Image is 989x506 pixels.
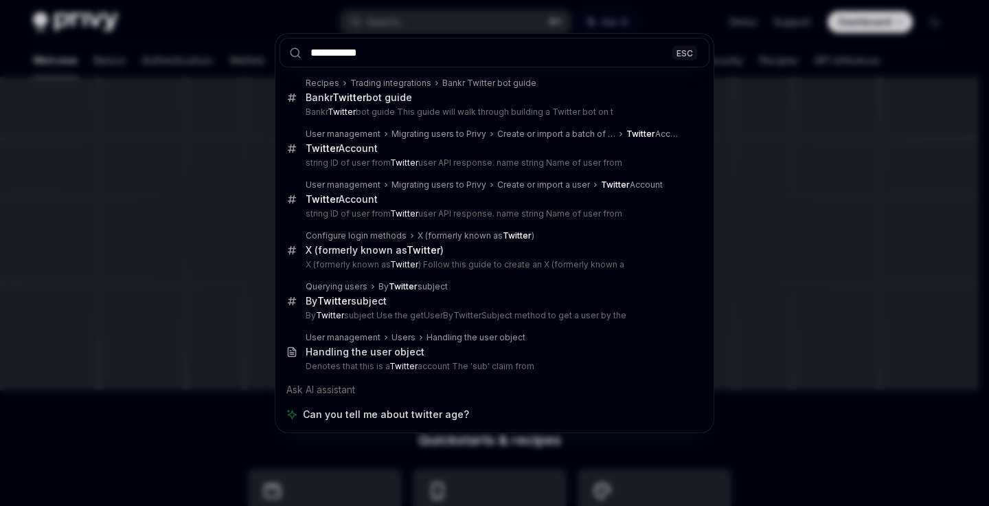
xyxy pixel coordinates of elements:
p: X (formerly known as ) Follow this guide to create an X (formerly known a [306,259,681,270]
div: Account [601,179,663,190]
p: string ID of user from user API response. name string Name of user from [306,208,681,219]
div: Users [391,332,416,343]
div: By subject [378,281,448,292]
b: Twitter [390,259,418,269]
b: Twitter [332,91,366,103]
b: Twitter [407,244,440,256]
div: Migrating users to Privy [391,179,486,190]
b: Twitter [306,193,339,205]
div: Account [306,193,378,206]
div: User management [306,129,380,140]
b: Twitter [601,179,630,190]
div: Create or import a batch of users [497,129,615,140]
b: Twitter [390,208,418,219]
div: Create or import a user [497,179,590,190]
b: Twitter [306,142,339,154]
div: Recipes [306,78,339,89]
div: X (formerly known as ) [306,244,444,256]
div: X (formerly known as ) [418,230,534,241]
div: Account [626,129,681,140]
div: Handling the user object [427,332,525,343]
b: Twitter [389,361,418,371]
b: Twitter [390,157,418,168]
div: Migrating users to Privy [391,129,486,140]
div: Bankr bot guide [306,91,412,104]
b: Twitter [316,310,344,320]
div: By subject [306,295,387,307]
div: Bankr Twitter bot guide [442,78,536,89]
div: Configure login methods [306,230,407,241]
div: User management [306,332,380,343]
div: Ask AI assistant [280,377,709,402]
div: ESC [672,45,697,60]
b: Twitter [328,107,356,117]
p: string ID of user from user API response. name string Name of user from [306,157,681,168]
div: Account [306,142,378,155]
p: Denotes that this is a account The 'sub' claim from [306,361,681,372]
span: Can you tell me about twitter age? [303,408,469,421]
div: Trading integrations [350,78,431,89]
div: Querying users [306,281,367,292]
p: By subject Use the getUserByTwitterSubject method to get a user by the [306,310,681,321]
p: Bankr bot guide This guide will walk through building a Twitter bot on t [306,107,681,118]
b: Twitter [317,295,351,307]
b: Twitter [389,281,418,291]
b: Twitter [503,230,532,241]
div: User management [306,179,380,190]
div: Handling the user object [306,346,424,358]
b: Twitter [626,129,655,139]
